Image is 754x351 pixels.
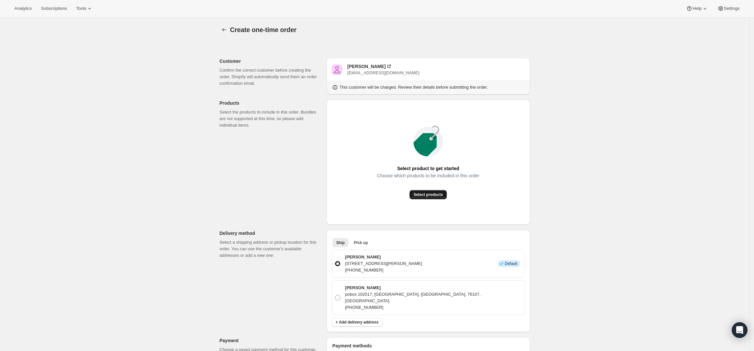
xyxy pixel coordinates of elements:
[345,260,422,267] p: [STREET_ADDRESS][PERSON_NAME]
[220,109,321,129] p: Select the products to include in this order. Bundles are not supported at this time, so please a...
[10,4,36,13] button: Analytics
[336,320,378,325] span: + Add delivery address
[14,6,32,11] span: Analytics
[336,240,345,245] span: Ship
[347,70,419,75] span: [EMAIL_ADDRESS][DOMAIN_NAME]
[220,230,321,237] p: Delivery method
[220,337,321,344] p: Payment
[505,261,517,266] span: Default
[347,63,386,70] div: [PERSON_NAME]
[345,285,522,291] p: [PERSON_NAME]
[220,100,321,106] p: Products
[682,4,712,13] button: Help
[332,318,382,327] button: + Add delivery address
[332,64,342,75] span: Adam Goldring
[724,6,740,11] span: Settings
[230,26,297,33] span: Create one-time order
[340,84,488,91] p: This customer will be charged. Review their details before submitting the order.
[76,6,86,11] span: Tools
[345,267,422,273] p: [PHONE_NUMBER]
[220,67,321,87] p: Confirm the correct customer before creating the order. Shopify will automatically send them an o...
[410,190,447,199] button: Select products
[732,322,747,338] div: Open Intercom Messenger
[345,254,422,260] p: [PERSON_NAME]
[354,240,368,245] span: Pick up
[72,4,97,13] button: Tools
[397,164,459,173] span: Select product to get started
[37,4,71,13] button: Subscriptions
[413,192,443,197] span: Select products
[41,6,67,11] span: Subscriptions
[345,291,522,304] p: pobox 102017, [GEOGRAPHIC_DATA], [GEOGRAPHIC_DATA], 76107, [GEOGRAPHIC_DATA]
[693,6,701,11] span: Help
[345,304,522,311] p: [PHONE_NUMBER]
[377,171,479,180] span: Choose which products to be included in this order
[332,342,525,349] p: Payment methods
[713,4,744,13] button: Settings
[220,239,321,259] p: Select a shipping address or pickup location for this order. You can use the customer's available...
[220,58,321,64] p: Customer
